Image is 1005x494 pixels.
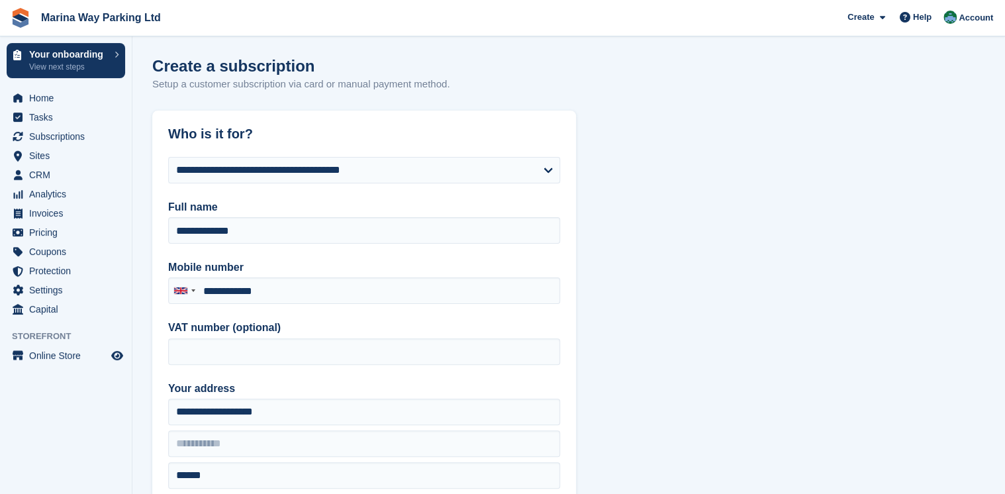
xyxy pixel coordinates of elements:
img: stora-icon-8386f47178a22dfd0bd8f6a31ec36ba5ce8667c1dd55bd0f319d3a0aa187defe.svg [11,8,30,28]
span: Coupons [29,242,109,261]
span: Settings [29,281,109,299]
span: Subscriptions [29,127,109,146]
a: Preview store [109,348,125,364]
p: View next steps [29,61,108,73]
label: Full name [168,199,560,215]
h2: Who is it for? [168,126,560,142]
span: Help [913,11,932,24]
h1: Create a subscription [152,57,314,75]
div: United Kingdom: +44 [169,278,199,303]
img: Paul Lewis [943,11,957,24]
span: Sites [29,146,109,165]
a: menu [7,346,125,365]
a: menu [7,108,125,126]
span: CRM [29,166,109,184]
span: Account [959,11,993,25]
span: Create [847,11,874,24]
span: Tasks [29,108,109,126]
a: menu [7,300,125,319]
a: menu [7,204,125,222]
p: Your onboarding [29,50,108,59]
a: menu [7,242,125,261]
span: Pricing [29,223,109,242]
a: menu [7,127,125,146]
label: Your address [168,381,560,397]
a: menu [7,185,125,203]
a: menu [7,146,125,165]
label: VAT number (optional) [168,320,560,336]
a: menu [7,262,125,280]
a: menu [7,166,125,184]
a: Marina Way Parking Ltd [36,7,166,28]
span: Protection [29,262,109,280]
a: menu [7,281,125,299]
a: menu [7,223,125,242]
span: Online Store [29,346,109,365]
span: Capital [29,300,109,319]
p: Setup a customer subscription via card or manual payment method. [152,77,450,92]
a: menu [7,89,125,107]
span: Analytics [29,185,109,203]
span: Storefront [12,330,132,343]
a: Your onboarding View next steps [7,43,125,78]
span: Invoices [29,204,109,222]
span: Home [29,89,109,107]
label: Mobile number [168,260,560,275]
